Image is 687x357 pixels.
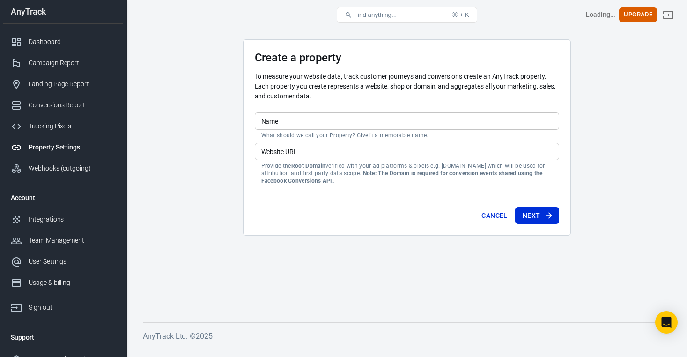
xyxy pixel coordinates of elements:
a: User Settings [3,251,123,272]
input: Your Website Name [255,112,559,130]
a: Campaign Report [3,52,123,74]
div: Webhooks (outgoing) [29,164,116,173]
div: Sign out [29,303,116,312]
strong: Root Domain [291,163,325,169]
div: AnyTrack [3,7,123,16]
div: Dashboard [29,37,116,47]
input: example.com [255,143,559,160]
button: Upgrade [619,7,657,22]
a: Sign out [3,293,123,318]
h6: AnyTrack Ltd. © 2025 [143,330,671,342]
li: Support [3,326,123,349]
div: Landing Page Report [29,79,116,89]
div: Campaign Report [29,58,116,68]
div: Open Intercom Messenger [655,311,678,334]
p: Provide the verified with your ad platforms & pixels e.g. [DOMAIN_NAME] which will be used for at... [261,162,553,185]
div: Property Settings [29,142,116,152]
a: Usage & billing [3,272,123,293]
a: Landing Page Report [3,74,123,95]
h3: Create a property [255,51,559,64]
a: Conversions Report [3,95,123,116]
div: Integrations [29,215,116,224]
a: Dashboard [3,31,123,52]
a: Tracking Pixels [3,116,123,137]
button: Next [515,207,559,224]
div: ⌘ + K [452,11,469,18]
strong: Note: The Domain is required for conversion events shared using the Facebook Conversions API. [261,170,543,184]
a: Sign out [657,4,680,26]
div: Tracking Pixels [29,121,116,131]
a: Property Settings [3,137,123,158]
p: To measure your website data, track customer journeys and conversions create an AnyTrack property... [255,72,559,101]
div: Conversions Report [29,100,116,110]
a: Team Management [3,230,123,251]
div: Usage & billing [29,278,116,288]
span: Find anything... [354,11,397,18]
div: User Settings [29,257,116,267]
p: What should we call your Property? Give it a memorable name. [261,132,553,139]
a: Webhooks (outgoing) [3,158,123,179]
button: Find anything...⌘ + K [337,7,477,23]
button: Cancel [478,207,511,224]
div: Account id: <> [586,10,616,20]
a: Integrations [3,209,123,230]
div: Team Management [29,236,116,245]
li: Account [3,186,123,209]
